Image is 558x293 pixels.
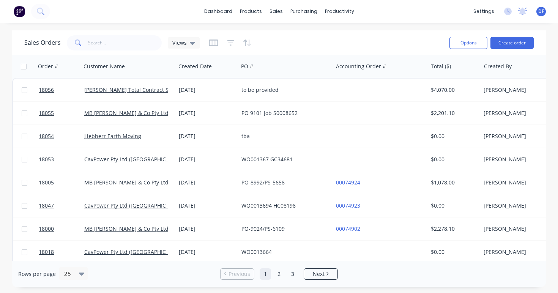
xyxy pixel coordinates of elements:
[490,37,534,49] button: Create order
[172,39,187,47] span: Views
[431,63,451,70] div: Total ($)
[39,241,84,263] a: 18018
[236,6,266,17] div: products
[241,86,326,94] div: to be provided
[336,179,360,186] a: 00074924
[39,217,84,240] a: 18000
[178,63,212,70] div: Created Date
[39,171,84,194] a: 18005
[39,125,84,148] a: 18054
[241,225,326,233] div: PO-9024/PS-6109
[39,109,54,117] span: 18055
[88,35,162,50] input: Search...
[260,268,271,280] a: Page 1 is your current page
[229,270,250,278] span: Previous
[431,132,475,140] div: $0.00
[39,102,84,124] a: 18055
[217,268,341,280] ul: Pagination
[287,6,321,17] div: purchasing
[538,8,544,15] span: DF
[84,179,169,186] a: MB [PERSON_NAME] & Co Pty Ltd
[431,248,475,256] div: $0.00
[39,132,54,140] span: 18054
[179,109,235,117] div: [DATE]
[39,148,84,171] a: 18053
[321,6,358,17] div: productivity
[84,109,169,117] a: MB [PERSON_NAME] & Co Pty Ltd
[200,6,236,17] a: dashboard
[431,156,475,163] div: $0.00
[84,132,141,140] a: Liebherr Earth Moving
[313,270,325,278] span: Next
[241,63,253,70] div: PO #
[273,268,285,280] a: Page 2
[431,179,475,186] div: $1,078.00
[39,86,54,94] span: 18056
[84,63,125,70] div: Customer Name
[18,270,56,278] span: Rows per page
[39,202,54,210] span: 18047
[179,86,235,94] div: [DATE]
[241,156,326,163] div: WO001367 GC34681
[39,156,54,163] span: 18053
[179,156,235,163] div: [DATE]
[39,179,54,186] span: 18005
[84,225,169,232] a: MB [PERSON_NAME] & Co Pty Ltd
[470,6,498,17] div: settings
[431,225,475,233] div: $2,278.10
[449,37,487,49] button: Options
[241,179,326,186] div: PO-8992/PS-5658
[336,225,360,232] a: 00074902
[241,109,326,117] div: PO 9101 Job S0008652
[336,63,386,70] div: Accounting Order #
[179,179,235,186] div: [DATE]
[84,202,184,209] a: CavPower Pty Ltd ([GEOGRAPHIC_DATA])
[266,6,287,17] div: sales
[14,6,25,17] img: Factory
[84,156,184,163] a: CavPower Pty Ltd ([GEOGRAPHIC_DATA])
[39,225,54,233] span: 18000
[431,109,475,117] div: $2,201.10
[179,202,235,210] div: [DATE]
[179,225,235,233] div: [DATE]
[38,63,58,70] div: Order #
[179,132,235,140] div: [DATE]
[431,86,475,94] div: $4,070.00
[39,248,54,256] span: 18018
[431,202,475,210] div: $0.00
[84,248,184,255] a: CavPower Pty Ltd ([GEOGRAPHIC_DATA])
[304,270,337,278] a: Next page
[241,248,326,256] div: WO0013664
[484,63,512,70] div: Created By
[84,86,223,93] a: [PERSON_NAME] Total Contract Solutions (TSM) Pty Ltd
[241,202,326,210] div: WO0013694 HC08198
[24,39,61,46] h1: Sales Orders
[241,132,326,140] div: tba
[287,268,298,280] a: Page 3
[39,194,84,217] a: 18047
[336,202,360,209] a: 00074923
[179,248,235,256] div: [DATE]
[39,79,84,101] a: 18056
[221,270,254,278] a: Previous page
